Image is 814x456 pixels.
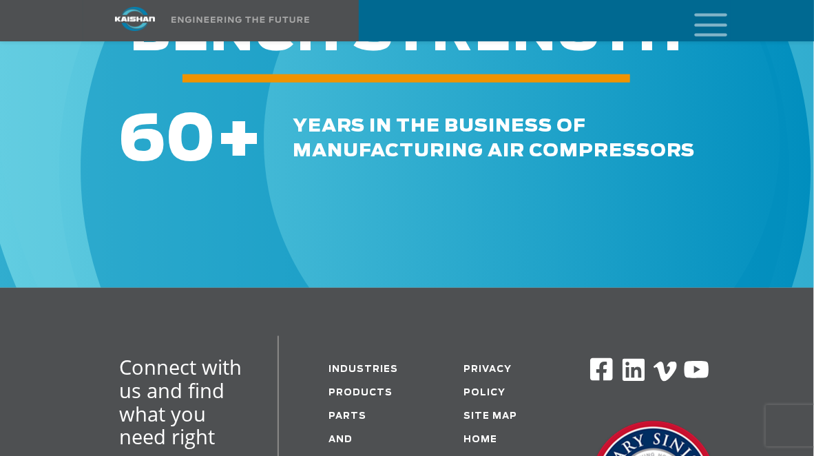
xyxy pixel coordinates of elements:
img: Vimeo [654,362,677,382]
a: mobile menu [689,9,712,32]
a: Products [328,388,393,397]
img: kaishan logo [83,7,187,31]
a: Industries [328,365,398,374]
img: Facebook [589,357,614,382]
span: years in the business of manufacturing air compressors [293,117,696,160]
a: Privacy Policy [463,365,512,397]
img: Engineering the future [171,17,309,23]
a: Site Map [463,412,517,421]
span: + [216,110,263,173]
span: 60 [119,110,216,173]
img: Linkedin [620,357,647,384]
a: Home [463,435,497,444]
img: Youtube [683,357,710,384]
